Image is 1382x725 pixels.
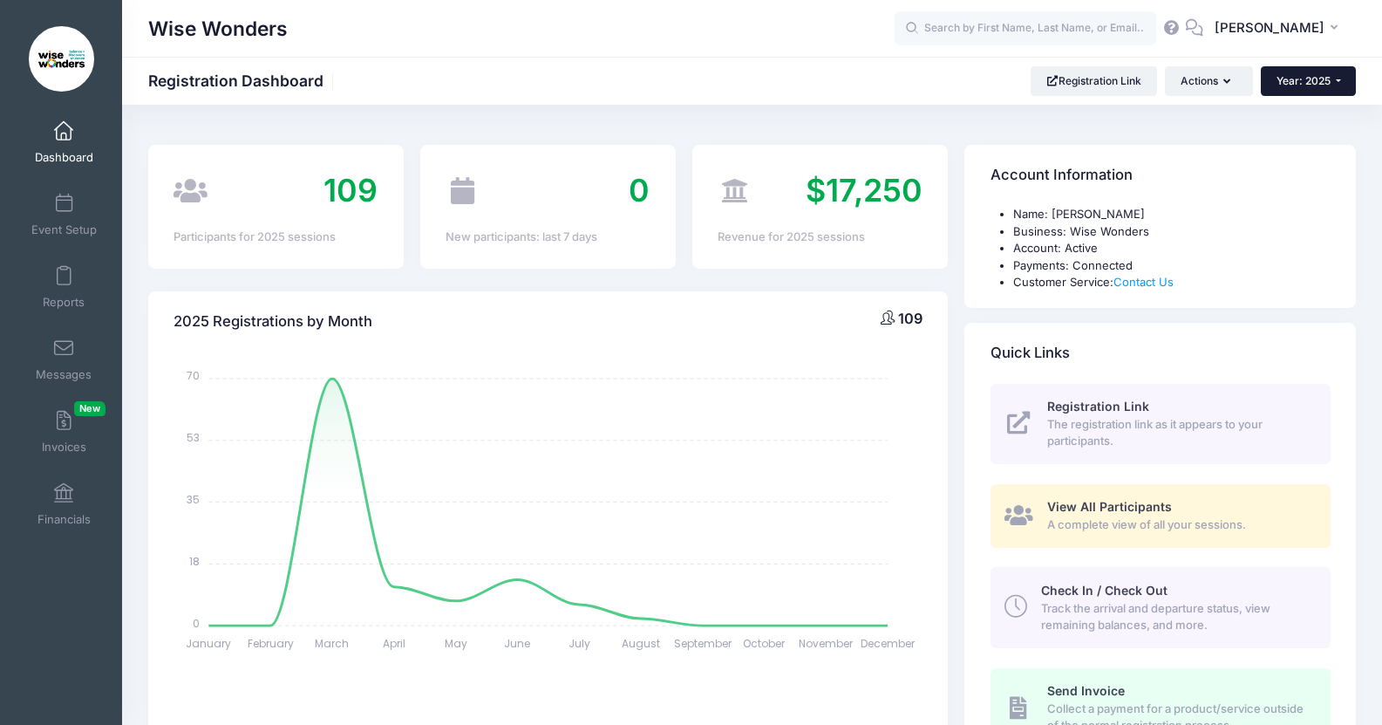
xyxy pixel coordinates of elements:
[323,171,378,209] span: 109
[1276,74,1331,87] span: Year: 2025
[248,636,294,651] tspan: February
[991,151,1133,201] h4: Account Information
[1113,275,1174,289] a: Contact Us
[23,474,106,535] a: Financials
[1047,499,1172,514] span: View All Participants
[187,430,201,445] tspan: 53
[174,229,378,246] div: Participants for 2025 sessions
[505,636,531,651] tspan: June
[1047,683,1125,698] span: Send Invoice
[674,636,732,651] tspan: September
[800,636,854,651] tspan: November
[806,171,922,209] span: $17,250
[1013,206,1331,223] li: Name: [PERSON_NAME]
[1041,600,1311,634] span: Track the arrival and departure status, view remaining balances, and more.
[1031,66,1157,96] a: Registration Link
[37,512,91,527] span: Financials
[991,384,1331,464] a: Registration Link The registration link as it appears to your participants.
[23,401,106,462] a: InvoicesNew
[1041,583,1168,598] span: Check In / Check Out
[187,492,201,507] tspan: 35
[446,229,650,246] div: New participants: last 7 days
[23,112,106,173] a: Dashboard
[718,229,922,246] div: Revenue for 2025 sessions
[629,171,650,209] span: 0
[622,636,660,651] tspan: August
[31,222,97,237] span: Event Setup
[1047,399,1149,414] span: Registration Link
[568,636,590,651] tspan: July
[23,329,106,390] a: Messages
[991,484,1331,548] a: View All Participants A complete view of all your sessions.
[1013,240,1331,257] li: Account: Active
[861,636,916,651] tspan: December
[1013,274,1331,291] li: Customer Service:
[23,184,106,245] a: Event Setup
[383,636,405,651] tspan: April
[148,9,288,49] h1: Wise Wonders
[445,636,467,651] tspan: May
[895,11,1156,46] input: Search by First Name, Last Name, or Email...
[36,367,92,382] span: Messages
[1215,18,1324,38] span: [PERSON_NAME]
[1047,516,1311,534] span: A complete view of all your sessions.
[187,636,232,651] tspan: January
[148,72,338,90] h1: Registration Dashboard
[1203,9,1356,49] button: [PERSON_NAME]
[187,368,201,383] tspan: 70
[991,567,1331,647] a: Check In / Check Out Track the arrival and departure status, view remaining balances, and more.
[43,295,85,310] span: Reports
[29,26,94,92] img: Wise Wonders
[898,310,922,327] span: 109
[74,401,106,416] span: New
[1013,257,1331,275] li: Payments: Connected
[190,553,201,568] tspan: 18
[174,297,372,346] h4: 2025 Registrations by Month
[35,150,93,165] span: Dashboard
[1261,66,1356,96] button: Year: 2025
[316,636,350,651] tspan: March
[1165,66,1252,96] button: Actions
[1047,416,1311,450] span: The registration link as it appears to your participants.
[991,328,1070,378] h4: Quick Links
[1013,223,1331,241] li: Business: Wise Wonders
[744,636,786,651] tspan: October
[194,615,201,630] tspan: 0
[42,440,86,455] span: Invoices
[23,256,106,318] a: Reports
